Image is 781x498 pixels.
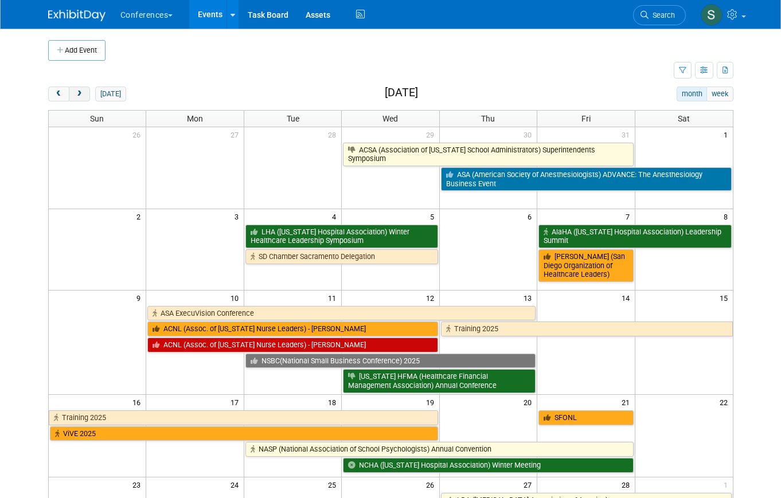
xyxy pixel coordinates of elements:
[538,225,731,248] a: AlaHA ([US_STATE] Hospital Association) Leadership Summit
[581,114,591,123] span: Fri
[343,143,633,166] a: ACSA (Association of [US_STATE] School Administrators) Superintendents Symposium
[48,40,106,61] button: Add Event
[723,127,733,142] span: 1
[723,209,733,223] span: 8
[50,426,438,441] a: ViVE 2025
[481,114,495,123] span: Thu
[425,291,439,305] span: 12
[538,410,633,425] a: SFONL
[522,477,537,492] span: 27
[147,321,438,336] a: ACNL (Assoc. of [US_STATE] Nurse Leaders) - [PERSON_NAME]
[526,209,537,223] span: 6
[624,209,635,223] span: 7
[718,395,733,409] span: 22
[343,369,536,393] a: [US_STATE] HFMA (Healthcare Financial Management Association) Annual Conference
[131,395,146,409] span: 16
[649,11,675,19] span: Search
[382,114,398,123] span: Wed
[135,291,146,305] span: 9
[147,306,536,321] a: ASA ExecuVision Conference
[441,321,733,336] a: Training 2025
[69,87,90,101] button: next
[425,127,439,142] span: 29
[245,442,634,457] a: NASP (National Association of School Psychologists) Annual Convention
[95,87,126,101] button: [DATE]
[620,395,635,409] span: 21
[522,127,537,142] span: 30
[723,477,733,492] span: 1
[522,291,537,305] span: 13
[327,477,341,492] span: 25
[620,291,635,305] span: 14
[538,249,633,282] a: [PERSON_NAME] (San Diego Organization of Healthcare Leaders)
[131,477,146,492] span: 23
[633,5,686,25] a: Search
[48,10,106,21] img: ExhibitDay
[343,458,633,473] a: NCHA ([US_STATE] Hospital Association) Winter Meeting
[229,291,244,305] span: 10
[441,167,732,191] a: ASA (American Society of Anesthesiologists) ADVANCE: The Anesthesiology Business Event
[429,209,439,223] span: 5
[327,127,341,142] span: 28
[229,477,244,492] span: 24
[48,87,69,101] button: prev
[90,114,104,123] span: Sun
[677,87,707,101] button: month
[287,114,299,123] span: Tue
[620,477,635,492] span: 28
[229,127,244,142] span: 27
[718,291,733,305] span: 15
[229,395,244,409] span: 17
[701,4,723,26] img: Sophie Buffo
[135,209,146,223] span: 2
[245,225,438,248] a: LHA ([US_STATE] Hospital Association) Winter Healthcare Leadership Symposium
[147,338,438,352] a: ACNL (Assoc. of [US_STATE] Nurse Leaders) - [PERSON_NAME]
[327,395,341,409] span: 18
[706,87,733,101] button: week
[187,114,203,123] span: Mon
[385,87,418,99] h2: [DATE]
[245,249,438,264] a: SD Chamber Sacramento Delegation
[522,395,537,409] span: 20
[327,291,341,305] span: 11
[49,410,438,425] a: Training 2025
[131,127,146,142] span: 26
[245,354,536,368] a: NSBC(National Small Business Conference) 2025
[331,209,341,223] span: 4
[678,114,690,123] span: Sat
[425,395,439,409] span: 19
[425,477,439,492] span: 26
[620,127,635,142] span: 31
[233,209,244,223] span: 3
